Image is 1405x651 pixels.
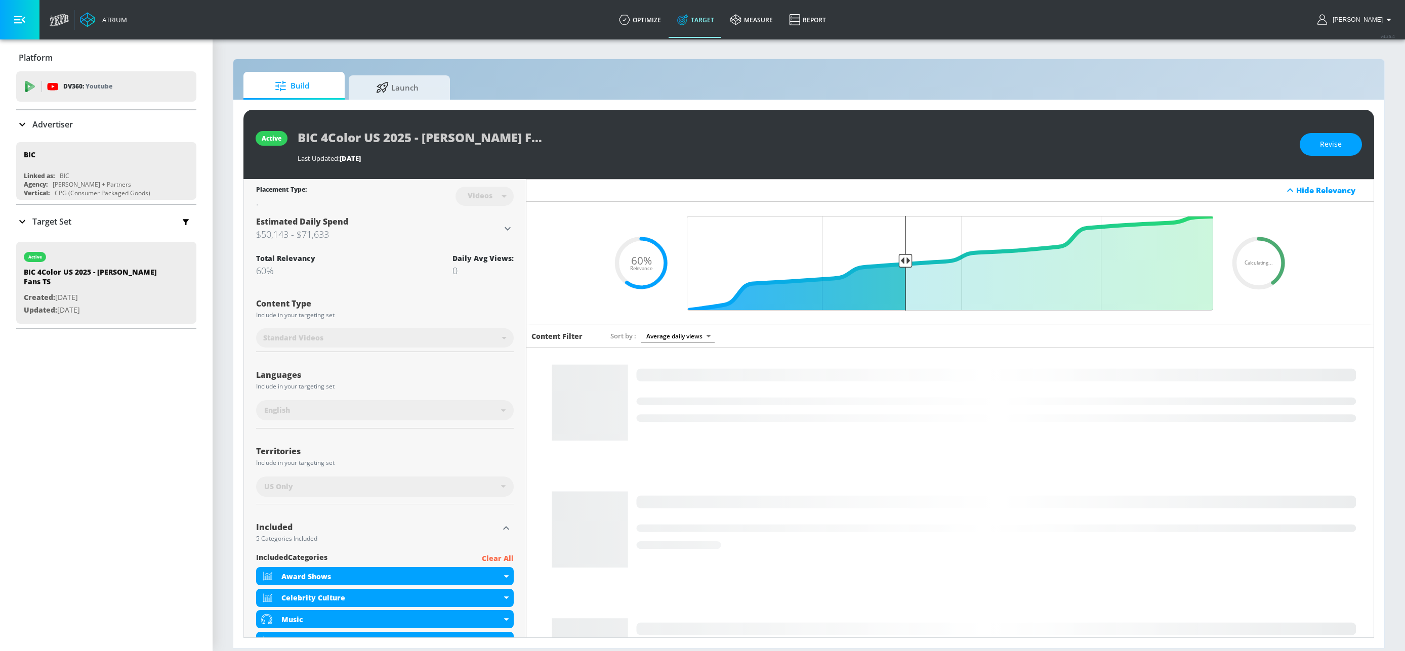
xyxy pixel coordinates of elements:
a: measure [722,2,781,38]
div: Hide Relevancy [1296,185,1368,195]
span: Relevance [630,266,652,271]
span: Calculating... [1245,261,1273,266]
button: Revise [1300,133,1362,156]
div: activeBIC 4Color US 2025 - [PERSON_NAME] Fans TSCreated:[DATE]Updated:[DATE] [16,242,196,324]
div: Celebrity Culture [256,589,514,607]
div: Estimated Daily Spend$50,143 - $71,633 [256,216,514,241]
div: Target Set [16,205,196,238]
div: Agency: [24,180,48,189]
div: Include in your targeting set [256,312,514,318]
div: Last Updated: [298,154,1290,163]
div: 0 [452,265,514,277]
span: included Categories [256,552,327,565]
div: Award Shows [281,572,502,581]
div: Platform [16,44,196,72]
a: Report [781,2,834,38]
div: [PERSON_NAME] + Partners [53,180,131,189]
div: Linked as: [24,171,55,180]
span: v 4.25.4 [1381,33,1395,39]
div: Music - Pop [256,632,514,650]
span: login as: ashley.jan@zefr.com [1329,16,1383,23]
div: Daily Avg Views: [452,253,514,263]
div: BICLinked as:BICAgency:[PERSON_NAME] + PartnersVertical:CPG (Consumer Packaged Goods) [16,142,196,200]
span: Launch [359,75,436,100]
p: Youtube [86,81,112,92]
div: BIC [60,171,69,180]
span: US Only [264,482,293,492]
span: Revise [1320,138,1342,151]
div: Music [256,610,514,628]
div: BIC [24,150,35,159]
div: Celebrity Culture [281,593,502,602]
span: Created: [24,292,55,302]
div: Territories [256,447,514,455]
div: US Only [256,476,514,497]
span: 60% [631,255,652,266]
h3: $50,143 - $71,633 [256,227,502,241]
div: 5 Categories Included [256,536,499,542]
h6: Content Filter [531,331,583,341]
div: Include in your targeting set [256,383,514,389]
a: Target [669,2,722,38]
div: Award Shows [256,567,514,585]
span: Updated: [24,305,57,315]
span: English [264,405,290,415]
div: active [28,254,42,259]
div: Include in your targeting set [256,460,514,466]
div: Average daily views [641,329,715,343]
div: English [256,400,514,420]
a: optimize [611,2,669,38]
input: Final Threshold [682,216,1218,311]
div: Atrium [98,15,127,24]
div: Music - Pop [281,636,502,645]
p: [DATE] [24,291,166,304]
div: Vertical: [24,189,50,197]
div: DV360: Youtube [16,71,196,102]
p: Advertiser [32,119,73,130]
div: Videos [463,191,498,200]
p: [DATE] [24,304,166,317]
div: Placement Type: [256,185,307,196]
p: DV360: [63,81,112,92]
p: Target Set [32,216,71,227]
span: [DATE] [340,154,361,163]
div: Languages [256,371,514,379]
div: Included [256,523,499,531]
span: Estimated Daily Spend [256,216,348,227]
div: Music [281,615,502,624]
div: Advertiser [16,110,196,139]
p: Clear All [482,552,514,565]
div: Total Relevancy [256,253,315,263]
div: BIC 4Color US 2025 - [PERSON_NAME] Fans TS [24,267,166,291]
span: Sort by [610,331,636,340]
div: Content Type [256,299,514,308]
a: Atrium [80,12,127,27]
div: CPG (Consumer Packaged Goods) [55,189,150,197]
span: Standard Videos [263,333,323,343]
div: 60% [256,265,315,277]
span: Build [254,74,330,98]
button: [PERSON_NAME] [1317,14,1395,26]
div: active [262,134,281,143]
p: Platform [19,52,53,63]
div: Hide Relevancy [526,179,1374,202]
